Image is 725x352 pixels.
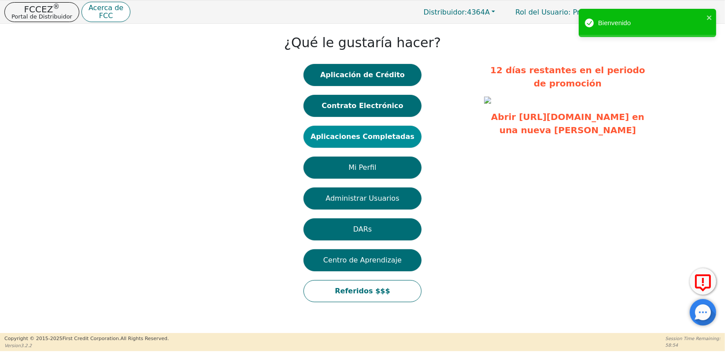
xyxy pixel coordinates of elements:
div: Bienvenido [598,18,704,28]
h1: ¿Qué le gustaría hacer? [284,35,441,51]
p: FCCEZ [11,5,72,14]
p: FCC [89,12,123,19]
p: Acerca de [89,4,123,11]
p: Session Time Remaining: [666,335,721,342]
button: Centro de Aprendizaje [303,249,422,271]
span: All Rights Reserved. [120,336,169,341]
p: Portal de Distribuidor [11,14,72,19]
span: Rol del Usuario : [515,8,570,16]
p: 58:54 [666,342,721,348]
button: Aplicación de Crédito [303,64,422,86]
sup: ® [53,3,59,11]
img: 789e4c3c-8960-45a6-9b61-10f82d69d979 [484,97,491,104]
a: Rol del Usuario: Primario [507,4,611,21]
button: 4364A:[PERSON_NAME] [613,5,721,19]
button: Mi Perfil [303,157,422,179]
button: FCCEZ®Portal de Distribuidor [4,2,79,22]
p: 12 días restantes en el periodo de promoción [484,64,651,90]
span: 4364A [424,8,490,16]
button: Acerca deFCC [81,2,130,22]
p: Version 3.2.2 [4,342,169,349]
button: Referidos $$$ [303,280,422,302]
button: Distribuidor:4364A [414,5,505,19]
button: close [707,12,713,22]
button: DARs [303,218,422,240]
button: Reportar Error a FCC [690,268,716,295]
a: Abrir [URL][DOMAIN_NAME] en una nueva [PERSON_NAME] [491,112,644,135]
span: Distribuidor: [424,8,467,16]
button: Administrar Usuarios [303,187,422,210]
p: Primario [507,4,611,21]
p: Copyright © 2015- 2025 First Credit Corporation. [4,335,169,343]
button: Aplicaciones Completadas [303,126,422,148]
button: Contrato Electrónico [303,95,422,117]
